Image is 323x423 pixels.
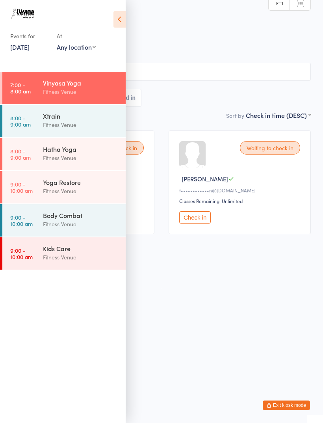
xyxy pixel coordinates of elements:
div: Fitness Venue [43,186,119,196]
div: Fitness Venue [43,153,119,162]
div: Body Combat [43,211,119,220]
time: 8:00 - 9:00 am [10,148,31,160]
time: 7:00 - 8:00 am [10,82,31,94]
time: 8:00 - 9:00 am [10,115,31,127]
div: Xtrain [43,112,119,120]
time: 9:00 - 10:00 am [10,181,33,194]
a: 9:00 -10:00 amKids CareFitness Venue [2,237,126,270]
a: 9:00 -10:00 amYoga RestoreFitness Venue [2,171,126,203]
h2: Vinyasa Yoga Check-in [12,11,311,24]
div: Vinyasa Yoga [43,78,119,87]
div: Any location [57,43,96,51]
button: Check in [179,211,211,224]
input: Search [12,63,311,81]
div: Kids Care [43,244,119,253]
button: Exit kiosk mode [263,401,310,410]
time: 9:00 - 10:00 am [10,214,33,227]
div: Fitness Venue [43,120,119,129]
a: 9:00 -10:00 amBody CombatFitness Venue [2,204,126,237]
span: [PERSON_NAME] [182,175,228,183]
div: Hatha Yoga [43,145,119,153]
label: Sort by [226,112,244,119]
span: Old Church [12,44,311,52]
a: [DATE] [10,43,30,51]
div: Fitness Venue [43,220,119,229]
span: Fitness Venue [12,36,299,44]
a: 7:00 -8:00 amVinyasa YogaFitness Venue [2,72,126,104]
img: Fitness Venue Whitsunday [8,6,37,22]
div: Check in time (DESC) [246,111,311,119]
span: [DATE] 7:00am [12,28,299,36]
div: At [57,30,96,43]
time: 9:00 - 10:00 am [10,247,33,260]
a: 8:00 -9:00 amHatha YogaFitness Venue [2,138,126,170]
div: Fitness Venue [43,87,119,96]
div: Fitness Venue [43,253,119,262]
div: Classes Remaining: Unlimited [179,198,303,204]
div: f••••••••••••n@[DOMAIN_NAME] [179,187,303,194]
div: Yoga Restore [43,178,119,186]
div: Waiting to check in [240,141,300,155]
div: Events for [10,30,49,43]
a: 8:00 -9:00 amXtrainFitness Venue [2,105,126,137]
